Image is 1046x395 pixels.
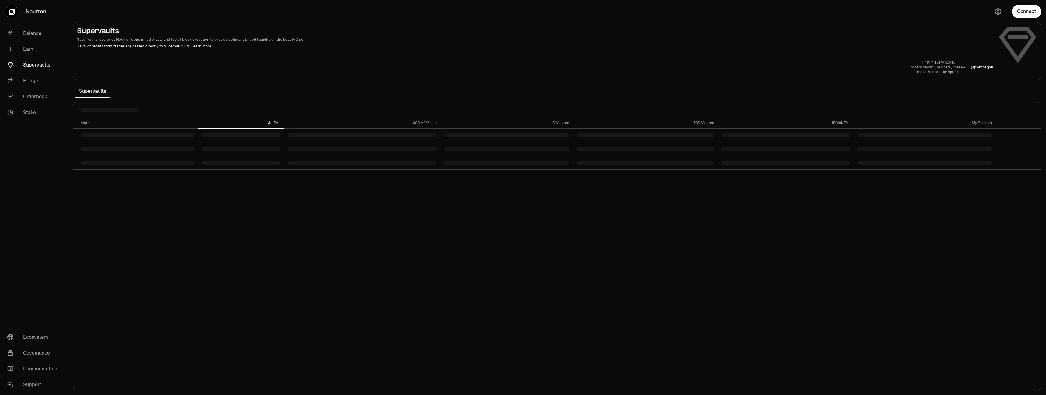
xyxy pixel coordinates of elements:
a: @jcompagni1 [971,65,993,70]
h2: Supervaults [77,26,993,36]
button: Connect [1012,5,1041,18]
a: Orderbook [2,89,66,105]
a: Earn [2,41,66,57]
a: Balance [2,26,66,41]
a: Bridge [2,73,66,89]
div: My Position [858,120,992,125]
p: makers share the spring. [911,70,966,74]
div: TVL [202,120,280,125]
div: 1D Volume [444,120,569,125]
div: 30D Volume [577,120,714,125]
div: 30D APY/hold [288,120,437,125]
div: Market [81,120,195,125]
p: @ jcompagni1 [971,65,993,70]
a: Learn more [191,44,211,49]
p: 100% of profits from trades are passed directly to Supervault LPs. [77,43,993,49]
p: orders bloom like cherry trees— [911,65,966,70]
a: Documentation [2,361,66,377]
a: Governance [2,345,66,361]
a: Support [2,377,66,393]
span: Supervaults [75,85,110,97]
a: First in every block,orders bloom like cherry trees—makers share the spring. [911,60,966,74]
p: Supervaults leverages Neutron's enshrined oracle and top of block execution to provide optimally ... [77,37,993,42]
div: 1D Vol/TVL [722,120,850,125]
a: Stake [2,105,66,120]
p: First in every block, [911,60,966,65]
a: Ecosystem [2,329,66,345]
a: Supervaults [2,57,66,73]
